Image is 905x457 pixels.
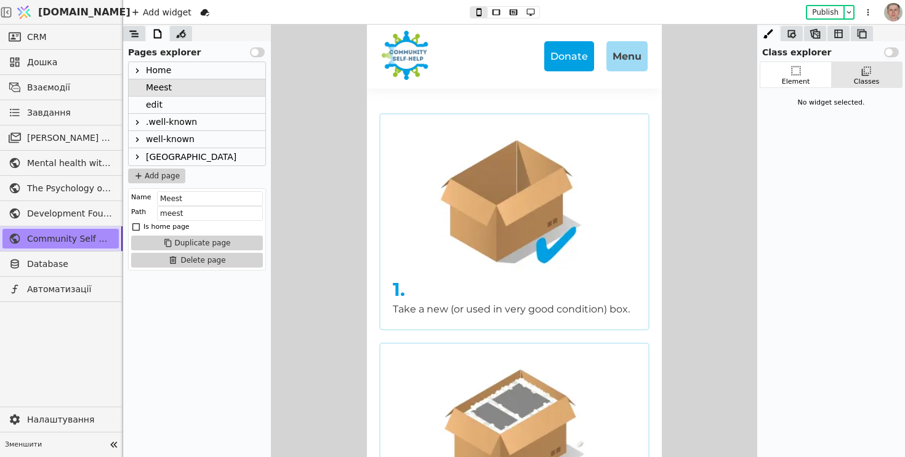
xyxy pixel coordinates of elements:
div: Meest [129,79,265,97]
a: The Psychology of War [2,178,119,198]
div: .well-known [129,114,265,131]
div: edit [129,97,265,114]
span: Mental health without prejudice project [27,157,113,170]
button: Add page [128,169,185,183]
div: Path [131,206,146,218]
div: Menu [239,17,281,47]
div: [GEOGRAPHIC_DATA] [129,148,265,165]
div: Meest [146,79,172,96]
div: Is home page [143,221,190,233]
img: 1645367375117-communityselfhelp-logo-En-180.png [12,6,65,55]
a: Donate [177,17,227,47]
div: .well-known [146,114,197,130]
span: Завдання [27,106,71,119]
a: Взаємодії [2,77,119,97]
div: No widget selected. [760,93,903,113]
a: Налаштування [2,410,119,429]
div: 1. [26,256,269,274]
a: [DOMAIN_NAME] [12,1,123,24]
span: Взаємодії [27,81,113,94]
button: Delete page [131,253,263,268]
span: Community Self Help [27,232,113,245]
div: Name [131,191,151,204]
div: Add widget [128,5,195,20]
a: CRM [2,27,119,47]
a: Дошка [2,52,119,72]
a: Автоматизації [2,279,119,299]
a: Database [2,254,119,274]
img: 1560949290925-CROPPED-IMG_0201-2-.jpg [884,3,903,22]
span: The Psychology of War [27,182,113,195]
span: [DOMAIN_NAME] [38,5,131,20]
span: Database [27,258,113,271]
button: Duplicate page [131,236,263,250]
span: [PERSON_NAME] розсилки [27,132,113,145]
span: Налаштування [27,413,113,426]
p: Take a new (or used in very good condition) box. [26,277,269,292]
div: Pages explorer [123,41,271,59]
div: Class explorer [757,41,905,59]
img: Logo [15,1,33,24]
span: CRM [27,31,47,44]
a: Завдання [2,103,119,122]
span: Development Foundation [27,207,113,220]
button: Publish [807,6,843,18]
span: Дошка [27,56,113,69]
span: Автоматизації [27,283,113,296]
div: well-known [146,131,195,148]
a: Development Foundation [2,204,119,223]
div: well-known [129,131,265,148]
div: [GEOGRAPHIC_DATA] [146,148,236,165]
div: Home [129,62,265,79]
img: 1648852384522-Step1.webp [66,102,229,256]
div: Element [782,77,810,87]
span: Зменшити [5,440,105,450]
a: Mental health without prejudice project [2,153,119,173]
a: [PERSON_NAME] розсилки [2,128,119,148]
a: Community Self Help [2,229,119,248]
div: Classes [854,77,879,87]
div: Home [146,62,171,79]
div: edit [146,97,163,113]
